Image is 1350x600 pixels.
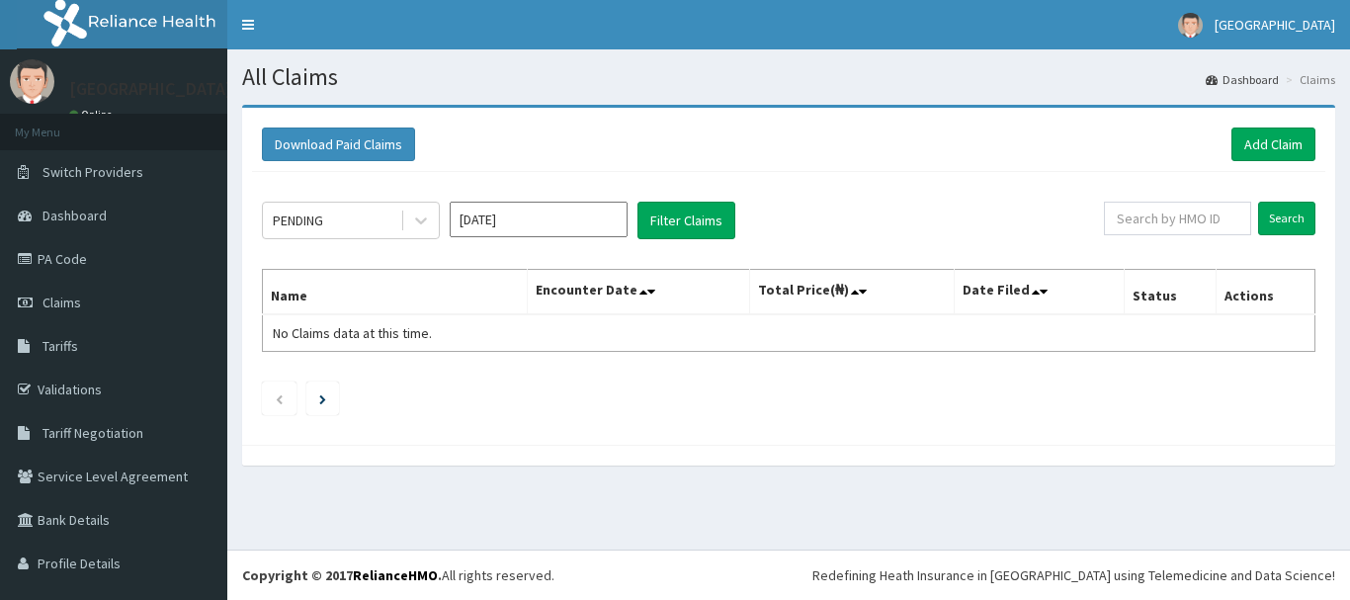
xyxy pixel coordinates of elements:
[1125,270,1217,315] th: Status
[227,550,1350,600] footer: All rights reserved.
[263,270,528,315] th: Name
[42,424,143,442] span: Tariff Negotiation
[955,270,1125,315] th: Date Filed
[1231,128,1315,161] a: Add Claim
[812,565,1335,585] div: Redefining Heath Insurance in [GEOGRAPHIC_DATA] using Telemedicine and Data Science!
[1258,202,1315,235] input: Search
[637,202,735,239] button: Filter Claims
[273,324,432,342] span: No Claims data at this time.
[749,270,955,315] th: Total Price(₦)
[10,59,54,104] img: User Image
[273,211,323,230] div: PENDING
[1104,202,1251,235] input: Search by HMO ID
[528,270,749,315] th: Encounter Date
[1216,270,1314,315] th: Actions
[42,207,107,224] span: Dashboard
[69,108,117,122] a: Online
[319,389,326,407] a: Next page
[42,294,81,311] span: Claims
[242,64,1335,90] h1: All Claims
[1215,16,1335,34] span: [GEOGRAPHIC_DATA]
[275,389,284,407] a: Previous page
[69,80,232,98] p: [GEOGRAPHIC_DATA]
[1178,13,1203,38] img: User Image
[242,566,442,584] strong: Copyright © 2017 .
[450,202,628,237] input: Select Month and Year
[42,337,78,355] span: Tariffs
[42,163,143,181] span: Switch Providers
[1281,71,1335,88] li: Claims
[262,128,415,161] button: Download Paid Claims
[1206,71,1279,88] a: Dashboard
[353,566,438,584] a: RelianceHMO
